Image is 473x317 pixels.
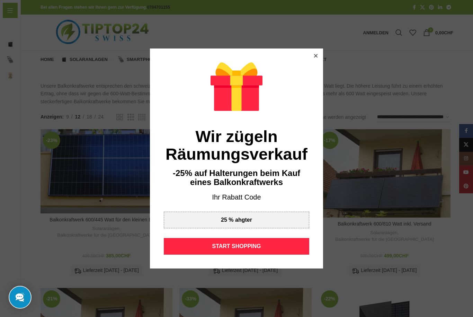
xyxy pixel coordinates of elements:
[164,212,309,228] div: 25 % ahgter
[164,127,309,163] div: Wir zügeln Räumungsverkauf
[221,217,252,223] div: 25 % ahgter
[164,169,309,187] div: -25% auf Halterungen beim Kauf eines Balkonkraftwerks
[164,238,309,255] div: START SHOPPING
[164,193,309,202] div: Ihr Rabatt Code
